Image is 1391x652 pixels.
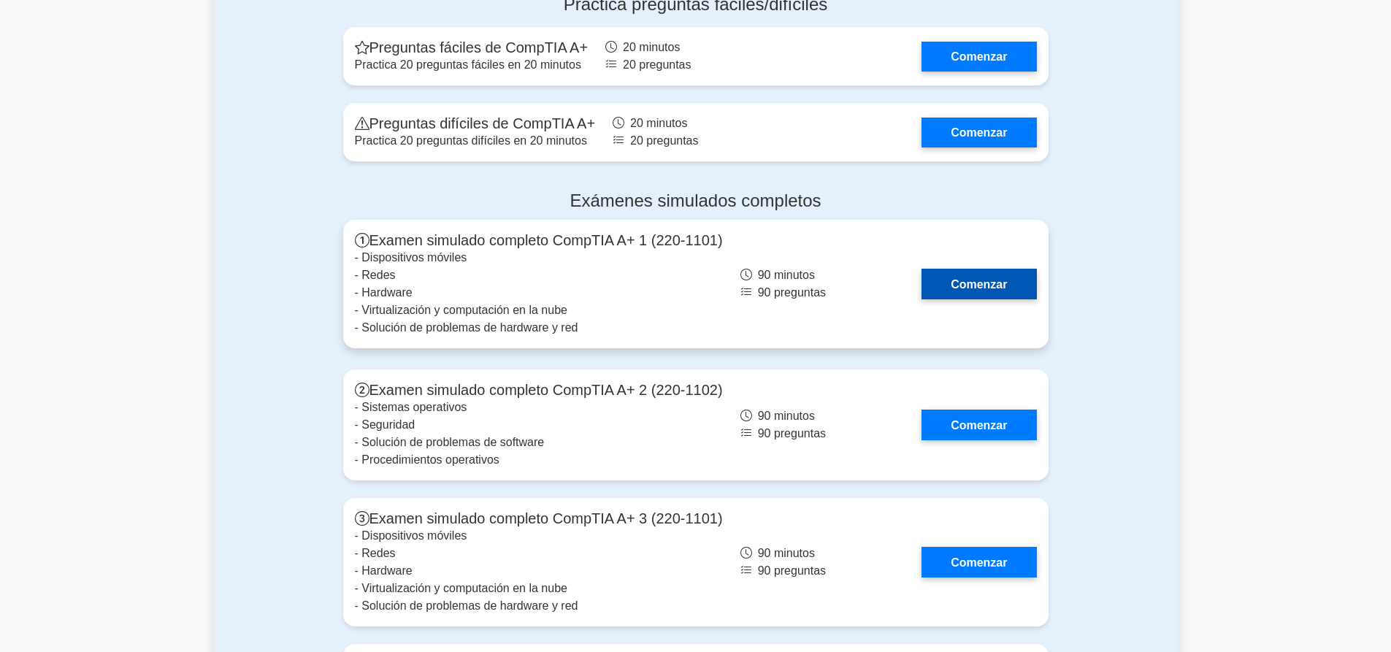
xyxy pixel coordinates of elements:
a: Comenzar [921,42,1036,72]
font: Exámenes simulados completos [570,191,821,210]
a: Comenzar [921,118,1036,147]
a: Comenzar [921,269,1036,299]
a: Comenzar [921,410,1036,440]
a: Comenzar [921,547,1036,577]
